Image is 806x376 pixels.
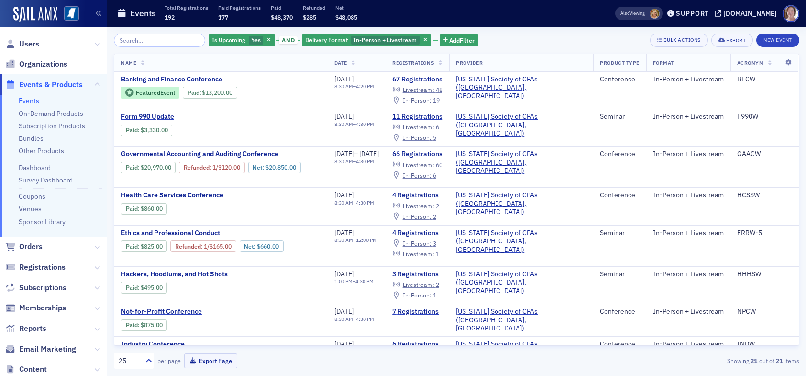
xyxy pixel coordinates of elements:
span: 60 [436,161,442,169]
a: Banking and Finance Conference [121,75,309,84]
a: Content [5,364,47,375]
span: Mississippi Society of CPAs (Ridgeland, MS) [456,75,586,101]
p: Total Registrations [165,4,208,11]
a: Paid [126,205,138,212]
span: 6 [436,123,439,131]
span: : [188,89,202,96]
a: [US_STATE] Society of CPAs ([GEOGRAPHIC_DATA], [GEOGRAPHIC_DATA]) [456,229,586,254]
span: $285 [303,13,316,21]
span: Mississippi Society of CPAs (Ridgeland, MS) [456,340,586,365]
span: Profile [783,5,799,22]
a: [US_STATE] Society of CPAs ([GEOGRAPHIC_DATA], [GEOGRAPHIC_DATA]) [456,308,586,333]
span: $3,330.00 [141,126,168,134]
span: [DATE] [334,270,354,278]
span: Net : [244,243,257,250]
div: GAACW [737,150,792,159]
div: HHHSW [737,270,792,279]
span: [DATE] [334,75,354,83]
div: INDW [737,340,792,349]
div: Featured Event [136,90,175,95]
span: Is Upcoming [212,36,245,44]
time: 4:30 PM [356,158,374,165]
time: 4:30 PM [356,121,374,127]
span: 192 [165,13,175,21]
a: 3 Registrations [392,270,442,279]
a: Industry Conference [121,340,282,349]
div: Conference [600,150,639,159]
button: New Event [756,34,799,47]
label: per page [157,356,181,365]
span: 1 [436,250,439,258]
span: $860.00 [141,205,163,212]
a: [US_STATE] Society of CPAs ([GEOGRAPHIC_DATA], [GEOGRAPHIC_DATA]) [456,113,586,138]
a: Paid [126,243,138,250]
span: $13,200.00 [202,89,232,96]
div: Seminar [600,270,639,279]
span: $48,085 [335,13,357,21]
a: Livestream: 1 [392,250,439,258]
a: Paid [126,284,138,291]
span: $48,370 [271,13,293,21]
span: : [126,164,141,171]
a: Paid [126,164,138,171]
time: 8:30 AM [334,121,353,127]
span: In-Person : [403,213,431,220]
a: Form 990 Update [121,113,282,121]
span: Delivery Format [305,36,348,44]
a: SailAMX [13,7,57,22]
div: In-Person + Livestream [653,150,724,159]
span: Events & Products [19,80,83,90]
a: Coupons [19,192,45,201]
a: Livestream: 60 [392,161,442,169]
span: $20,970.00 [141,164,171,171]
span: $825.00 [141,243,163,250]
a: Sponsor Library [19,217,66,226]
a: On-Demand Products [19,109,83,118]
span: In-Person : [403,291,431,299]
span: Net : [253,164,265,171]
span: Mississippi Society of CPAs (Ridgeland, MS) [456,308,586,333]
span: Not-for-Profit Conference [121,308,282,316]
a: Events & Products [5,80,83,90]
time: 8:30 AM [334,199,353,206]
a: Paid [126,321,138,329]
div: In-Person + Livestream [653,113,724,121]
a: 6 Registrations [392,340,442,349]
div: Paid: 81 - $2097000 [121,162,176,173]
a: In-Person: 1 [392,292,436,299]
span: Users [19,39,39,49]
span: Date [334,59,347,66]
span: Mississippi Society of CPAs (Ridgeland, MS) [456,113,586,138]
span: $660.00 [257,243,279,250]
span: Registrations [19,262,66,273]
span: In-Person : [403,239,431,247]
span: [DATE] [334,307,354,316]
div: ERRW-5 [737,229,792,238]
span: [DATE] [334,191,354,199]
a: Livestream: 48 [392,86,442,94]
a: Dashboard [19,163,51,172]
div: Paid: 4 - $82500 [121,240,167,252]
a: Livestream: 2 [392,281,439,289]
span: 2 [433,213,436,220]
a: [US_STATE] Society of CPAs ([GEOGRAPHIC_DATA], [GEOGRAPHIC_DATA]) [456,270,586,296]
div: In-Person + Livestream [653,270,724,279]
div: In-Person + Livestream [653,75,724,84]
a: Governmental Accounting and Auditing Conference [121,150,321,159]
span: $165.00 [210,243,232,250]
span: Subscriptions [19,283,66,293]
button: Export [711,34,753,47]
button: and [276,36,300,44]
div: – [334,150,379,159]
a: Memberships [5,303,66,313]
div: In-Person + Livestream [653,308,724,316]
a: Organizations [5,59,67,69]
a: Paid [126,126,138,134]
span: Hackers, Hoodlums, and Hot Shots [121,270,282,279]
span: and [279,36,298,44]
p: Paid Registrations [218,4,261,11]
span: 3 [433,239,436,247]
span: Registrations [392,59,434,66]
span: 2 [436,281,439,288]
time: 12:00 PM [356,237,377,243]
